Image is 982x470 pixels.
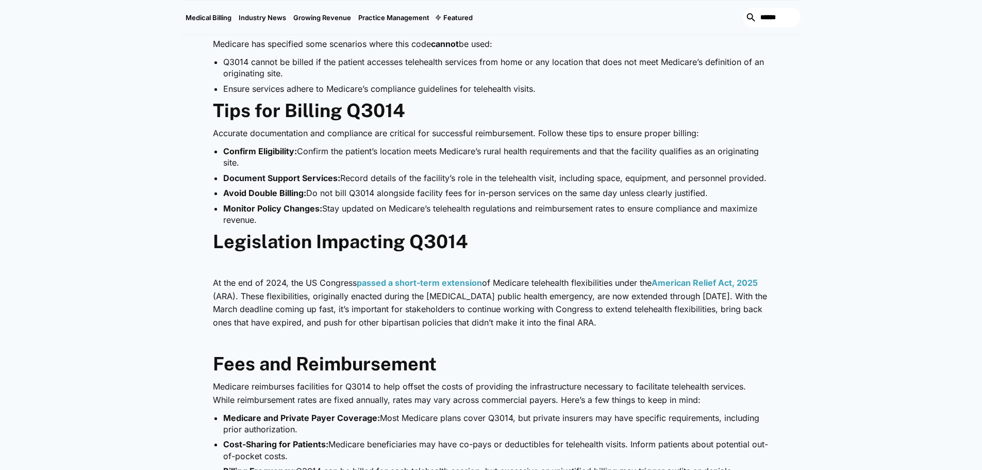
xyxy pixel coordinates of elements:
[223,145,770,169] li: Confirm the patient’s location meets Medicare’s rural health requirements and that the facility q...
[223,439,328,449] strong: Cost-Sharing for Patients:
[355,1,433,35] a: Practice Management
[213,231,468,252] strong: Legislation Impacting Q3014
[213,335,770,348] p: ‍
[213,380,770,407] p: Medicare reimburses facilities for Q3014 to help offset the costs of providing the infrastructure...
[223,203,322,214] strong: Monitor Policy Changes:
[223,56,770,79] li: Q3014 cannot be billed if the patient accesses telehealth services from home or any location that...
[357,278,482,288] a: passed a short-term extension
[652,278,758,288] a: American Relief Act, 2025
[182,1,235,35] a: Medical Billing
[223,173,340,183] strong: Document Support Services:
[213,38,770,51] p: Medicare has specified some scenarios where this code be used:
[223,412,770,435] li: Most Medicare plans cover Q3014, but private insurers may have specific requirements, including p...
[223,188,306,198] strong: Avoid Double Billing:
[223,172,770,184] li: Record details of the facility’s role in the telehealth visit, including space, equipment, and pe...
[213,100,405,121] strong: Tips for Billing Q3014
[223,413,380,423] strong: Medicare and Private Payer Coverage:
[213,353,437,375] strong: Fees and Reimbursement
[213,258,770,272] p: ‍
[443,13,473,22] div: Featured
[235,1,290,35] a: Industry News
[223,439,770,462] li: Medicare beneficiaries may have co-pays or deductibles for telehealth visits. Inform patients abo...
[223,146,297,156] strong: Confirm Eligibility:
[223,187,770,199] li: Do not bill Q3014 alongside facility fees for in-person services on the same day unless clearly j...
[223,203,770,226] li: Stay updated on Medicare’s telehealth regulations and reimbursement rates to ensure compliance an...
[213,127,770,140] p: Accurate documentation and compliance are critical for successful reimbursement. Follow these tip...
[433,1,476,35] div: Featured
[223,83,770,94] li: Ensure services adhere to Medicare’s compliance guidelines for telehealth visits.
[431,39,459,49] strong: cannot
[290,1,355,35] a: Growing Revenue
[213,277,770,329] p: At the end of 2024, the US Congress of Medicare telehealth flexibilities under the (ARA). These f...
